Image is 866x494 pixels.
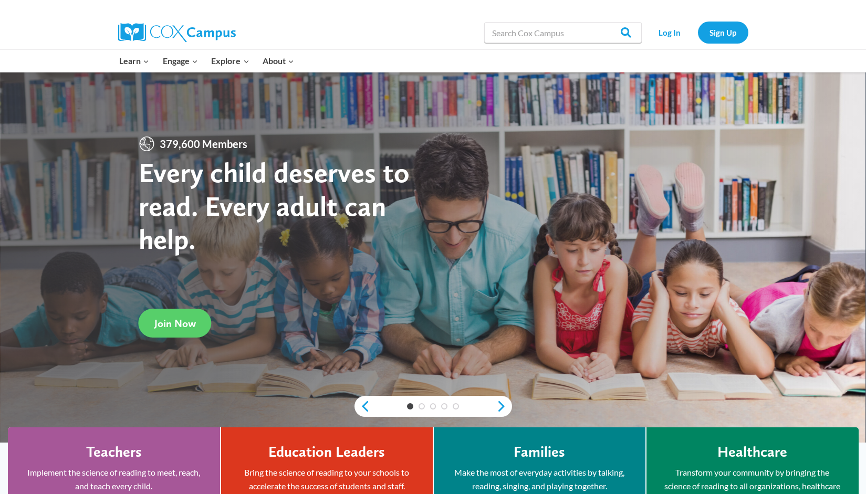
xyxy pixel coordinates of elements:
img: Cox Campus [118,23,236,42]
nav: Primary Navigation [113,50,301,72]
nav: Secondary Navigation [647,22,748,43]
p: Implement the science of reading to meet, reach, and teach every child. [24,466,204,492]
a: Join Now [139,309,212,338]
span: Learn [119,54,149,68]
span: About [263,54,294,68]
h4: Families [514,443,565,461]
a: 3 [430,403,436,409]
strong: Every child deserves to read. Every adult can help. [139,155,410,256]
a: Log In [647,22,693,43]
span: Explore [211,54,249,68]
h4: Teachers [86,443,142,461]
a: 5 [453,403,459,409]
a: Sign Up [698,22,748,43]
p: Make the most of everyday activities by talking, reading, singing, and playing together. [450,466,630,492]
div: content slider buttons [354,396,512,417]
a: 4 [441,403,447,409]
input: Search Cox Campus [484,22,642,43]
a: next [496,400,512,413]
a: 1 [407,403,413,409]
span: Join Now [154,317,196,330]
a: previous [354,400,370,413]
span: Engage [163,54,198,68]
a: 2 [419,403,425,409]
p: Bring the science of reading to your schools to accelerate the success of students and staff. [237,466,417,492]
span: 379,600 Members [155,135,252,152]
h4: Education Leaders [268,443,385,461]
h4: Healthcare [717,443,787,461]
